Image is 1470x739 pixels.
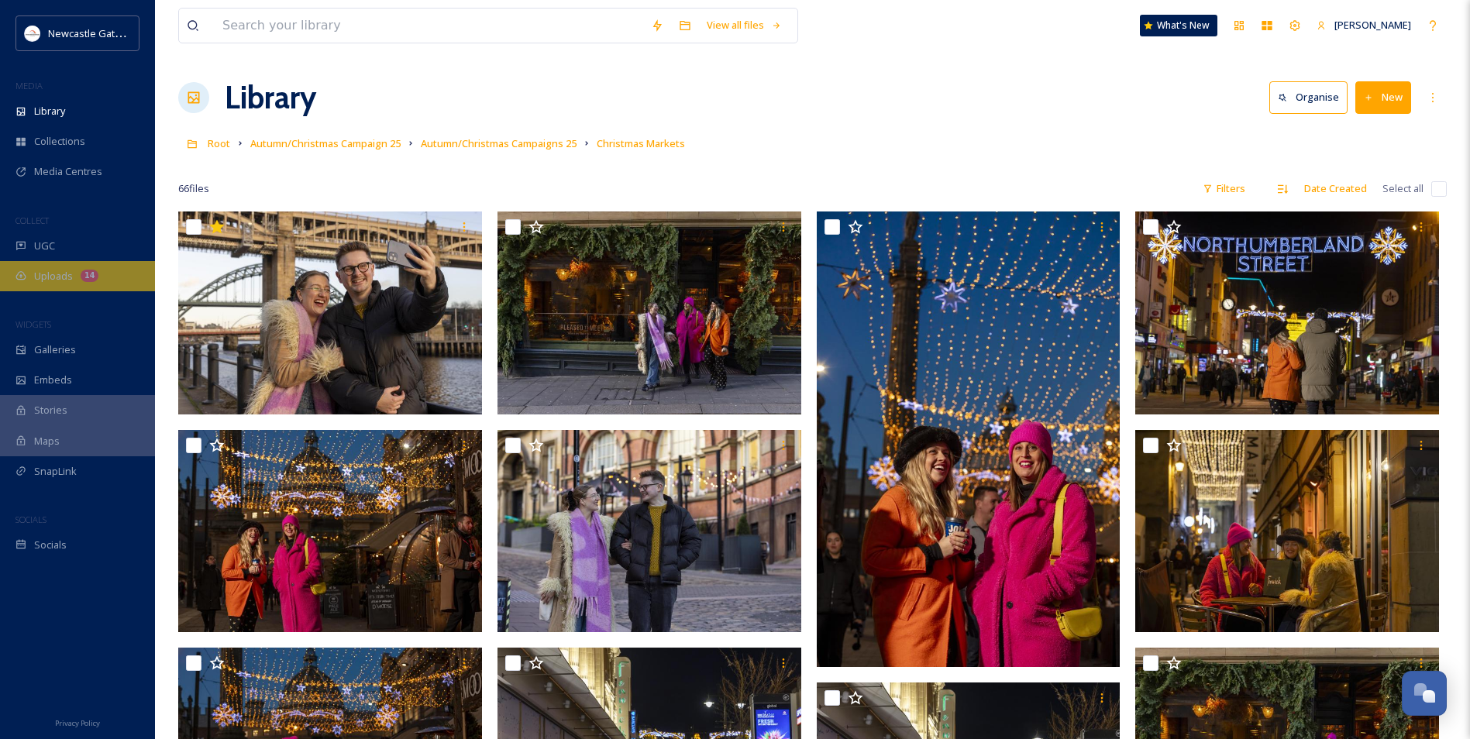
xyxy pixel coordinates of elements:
span: Maps [34,434,60,449]
span: [PERSON_NAME] [1334,18,1411,32]
a: Privacy Policy [55,713,100,731]
a: Root [208,134,230,153]
span: Galleries [34,342,76,357]
span: SnapLink [34,464,77,479]
span: Christmas Markets [597,136,685,150]
img: DqD9wEUd_400x400.jpg [25,26,40,41]
span: Newcastle Gateshead Initiative [48,26,191,40]
button: Open Chat [1402,671,1447,716]
span: Media Centres [34,164,102,179]
span: Socials [34,538,67,552]
span: MEDIA [15,80,43,91]
img: 066 NGI Winter.JPG [497,430,801,633]
a: [PERSON_NAME] [1309,10,1419,40]
img: 083 NGI Winter.JPG [1135,211,1439,414]
a: What's New [1140,15,1217,36]
span: SOCIALS [15,514,46,525]
a: Autumn/Christmas Campaign 25 [250,134,401,153]
a: Christmas Markets [597,134,685,153]
span: UGC [34,239,55,253]
div: Date Created [1296,174,1375,204]
input: Search your library [215,9,643,43]
span: Library [34,104,65,119]
button: New [1355,81,1411,113]
span: Privacy Policy [55,718,100,728]
img: 069 NGI Winter.JPG [497,211,801,414]
button: Organise [1269,81,1348,113]
span: COLLECT [15,215,49,226]
img: 017 NGI Winter.JPG [178,430,482,633]
img: 018 NGI Winter.JPG [817,211,1121,667]
span: Autumn/Christmas Campaigns 25 [421,136,577,150]
div: 14 [81,270,98,282]
a: Organise [1269,81,1355,113]
span: Autumn/Christmas Campaign 25 [250,136,401,150]
span: 66 file s [178,181,209,196]
div: Filters [1195,174,1253,204]
span: WIDGETS [15,318,51,330]
a: Autumn/Christmas Campaigns 25 [421,134,577,153]
span: Select all [1382,181,1424,196]
span: Stories [34,403,67,418]
span: Uploads [34,269,73,284]
img: 061 NGI Winter.JPG [178,211,482,414]
a: Library [225,74,316,121]
img: 085 NGI Winter.JPG [1135,430,1439,633]
span: Collections [34,134,85,149]
a: View all files [699,10,790,40]
span: Embeds [34,373,72,387]
span: Root [208,136,230,150]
